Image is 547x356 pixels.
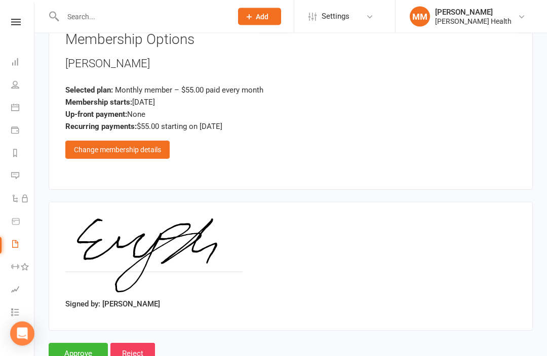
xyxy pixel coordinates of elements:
[60,10,225,24] input: Search...
[256,13,268,21] span: Add
[11,97,34,120] a: Calendar
[65,141,170,159] div: Change membership details
[11,211,34,234] a: Product Sales
[65,32,516,48] h3: Membership Options
[65,56,516,72] div: [PERSON_NAME]
[11,279,34,302] a: Assessments
[322,5,349,28] span: Settings
[65,298,160,310] label: Signed by: [PERSON_NAME]
[65,109,516,121] div: None
[115,86,263,95] span: Monthly member – $55.00 paid every month
[11,74,34,97] a: People
[410,7,430,27] div: MM
[435,8,512,17] div: [PERSON_NAME]
[238,8,281,25] button: Add
[11,143,34,165] a: Reports
[65,98,132,107] strong: Membership starts:
[435,17,512,26] div: [PERSON_NAME] Health
[11,120,34,143] a: Payments
[65,97,516,109] div: [DATE]
[65,219,243,295] img: image1754999730.png
[11,52,34,74] a: Dashboard
[10,322,34,346] div: Open Intercom Messenger
[65,121,516,133] div: $55.00 starting on [DATE]
[65,122,137,131] strong: Recurring payments:
[65,86,113,95] strong: Selected plan:
[65,110,127,119] strong: Up-front payment:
